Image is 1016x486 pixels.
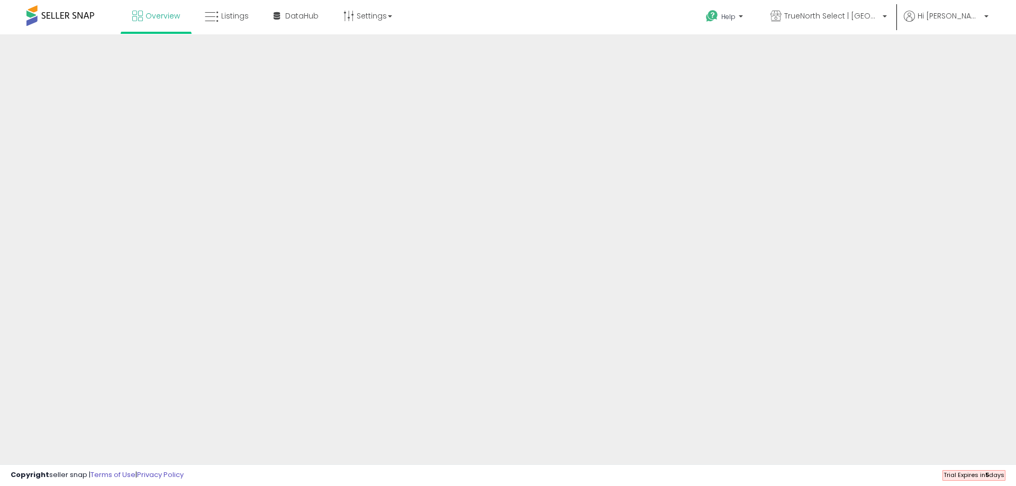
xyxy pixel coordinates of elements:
[285,11,319,21] span: DataHub
[721,12,736,21] span: Help
[784,11,879,21] span: TrueNorth Select | [GEOGRAPHIC_DATA]
[146,11,180,21] span: Overview
[11,470,49,480] strong: Copyright
[90,470,135,480] a: Terms of Use
[918,11,981,21] span: Hi [PERSON_NAME]
[137,470,184,480] a: Privacy Policy
[904,11,988,34] a: Hi [PERSON_NAME]
[705,10,719,23] i: Get Help
[985,471,989,479] b: 5
[221,11,249,21] span: Listings
[11,470,184,480] div: seller snap | |
[944,471,1004,479] span: Trial Expires in days
[697,2,754,34] a: Help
